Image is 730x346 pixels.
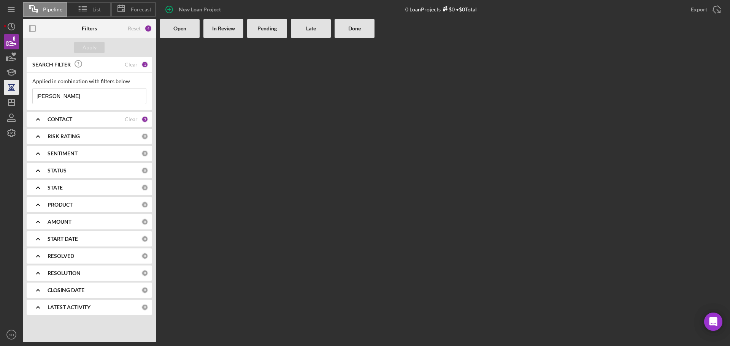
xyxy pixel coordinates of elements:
b: Open [173,25,186,32]
div: 0 [141,304,148,311]
div: 0 [141,133,148,140]
div: 0 [141,218,148,225]
b: Late [306,25,316,32]
div: 0 Loan Projects • $0 Total [405,6,477,13]
div: Apply [83,42,97,53]
b: START DATE [48,236,78,242]
div: 1 [141,61,148,68]
b: In Review [212,25,235,32]
div: Clear [125,116,138,122]
div: 0 [141,253,148,259]
b: SEARCH FILTER [32,62,71,68]
b: AMOUNT [48,219,71,225]
div: 0 [141,184,148,191]
b: SENTIMENT [48,150,78,156]
b: LATEST ACTIVITY [48,304,90,310]
b: PRODUCT [48,202,73,208]
b: Pending [257,25,277,32]
div: 0 [141,287,148,294]
text: SO [9,333,14,337]
div: 4 [144,25,152,32]
div: 0 [141,270,148,276]
b: STATUS [48,167,67,174]
button: Apply [74,42,105,53]
div: 0 [141,235,148,242]
button: New Loan Project [160,2,229,17]
b: RESOLVED [48,253,74,259]
div: 3 [141,116,148,123]
button: Export [683,2,726,17]
div: Reset [128,25,141,32]
div: 0 [141,167,148,174]
div: $0 [441,6,455,13]
div: Applied in combination with filters below [32,78,146,84]
div: 0 [141,201,148,208]
div: Open Intercom Messenger [704,313,722,331]
div: 0 [141,150,148,157]
b: CLOSING DATE [48,287,84,293]
b: RISK RATING [48,133,80,139]
b: RESOLUTION [48,270,81,276]
b: STATE [48,185,63,191]
button: SO [4,327,19,342]
b: Filters [82,25,97,32]
span: List [92,6,101,13]
b: CONTACT [48,116,72,122]
span: Forecast [131,6,151,13]
b: Done [348,25,361,32]
div: Export [691,2,707,17]
div: Clear [125,62,138,68]
span: Pipeline [43,6,62,13]
div: New Loan Project [179,2,221,17]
